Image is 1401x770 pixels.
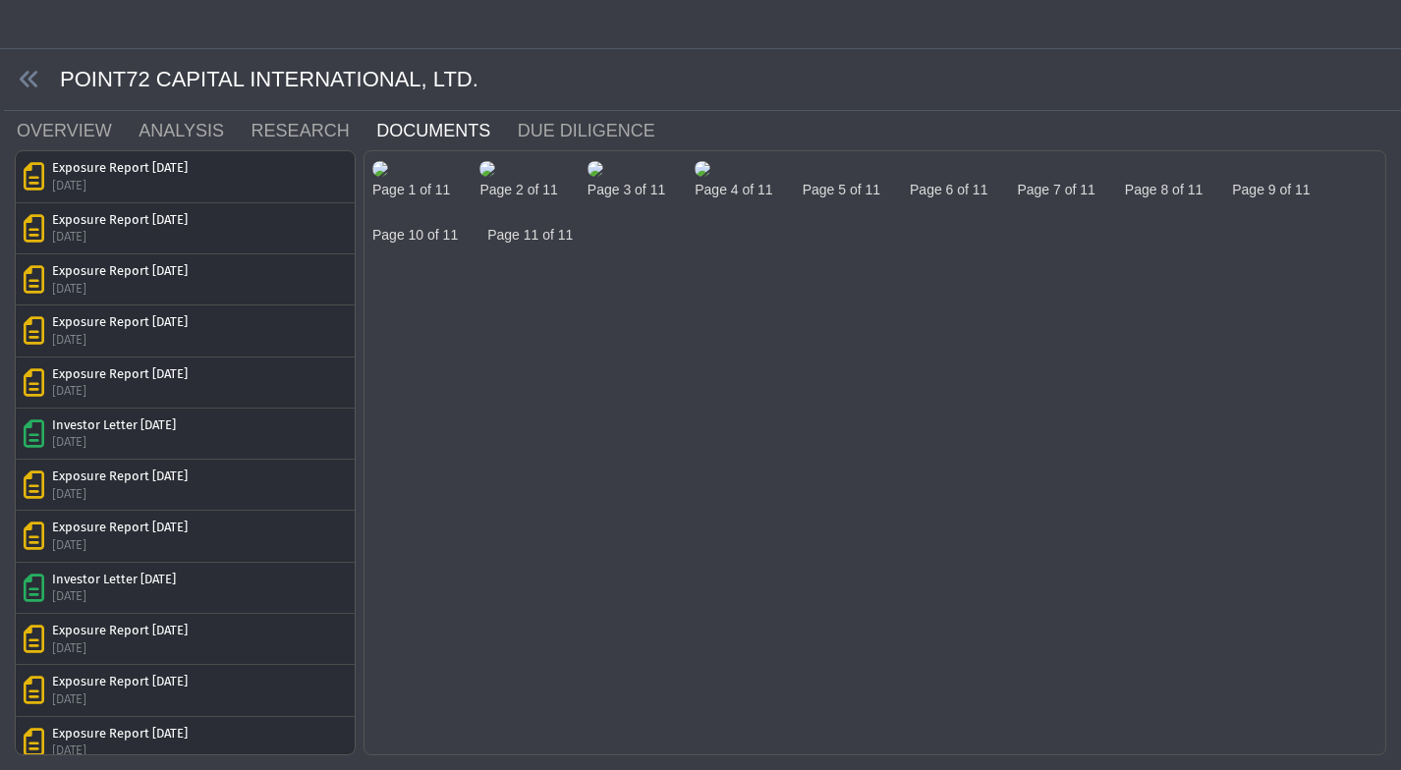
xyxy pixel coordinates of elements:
h4: Page 4 of 11 [695,182,772,198]
h4: Page 10 of 11 [372,227,458,244]
div: [DATE] [52,382,188,400]
div: POINT72 CAPITAL INTERNATIONAL, LTD. [4,49,1401,111]
div: [DATE] [52,228,188,246]
h4: Page 8 of 11 [1125,182,1203,198]
h4: Page 2 of 11 [479,182,557,198]
a: ANALYSIS [137,111,249,150]
div: [DATE] [52,690,188,708]
div: [DATE] [52,177,188,194]
a: OVERVIEW [15,111,137,150]
img: 742dd69b-dbcb-4b26-aa17-4c95577a2800 [588,161,603,177]
h4: Page 5 of 11 [803,182,880,198]
div: Exposure Report [DATE] [52,313,188,331]
a: DOCUMENTS [374,111,516,150]
h4: Page 6 of 11 [910,182,987,198]
img: 26cf1fc9-fde2-4f99-93e3-23ac9a6b4963 [372,161,388,177]
h4: Page 9 of 11 [1232,182,1310,198]
a: RESEARCH [250,111,375,150]
h4: Page 3 of 11 [588,182,665,198]
div: Exposure Report [DATE] [52,365,188,383]
div: [DATE] [52,331,188,349]
div: [DATE] [52,485,188,503]
div: [DATE] [52,742,188,759]
div: Exposure Report [DATE] [52,467,188,485]
div: Exposure Report [DATE] [52,159,188,177]
div: Exposure Report [DATE] [52,673,188,690]
div: [DATE] [52,536,188,554]
div: Exposure Report [DATE] [52,622,188,639]
a: DUE DILIGENCE [516,111,681,150]
div: [DATE] [52,433,176,451]
h4: Page 7 of 11 [1017,182,1094,198]
div: [DATE] [52,639,188,657]
h4: Page 11 of 11 [487,227,573,244]
div: Investor Letter [DATE] [52,571,176,588]
div: Investor Letter [DATE] [52,416,176,434]
div: [DATE] [52,587,176,605]
img: fedf10d8-2af4-4290-91c2-a1a4c54b2f18 [695,161,710,177]
img: 1d756ebd-fde5-4755-b5b0-e7426e0d722d [479,161,495,177]
div: Exposure Report [DATE] [52,262,188,280]
div: Exposure Report [DATE] [52,519,188,536]
div: Exposure Report [DATE] [52,211,188,229]
div: Exposure Report [DATE] [52,725,188,742]
div: [DATE] [52,280,188,298]
h4: Page 1 of 11 [372,182,450,198]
